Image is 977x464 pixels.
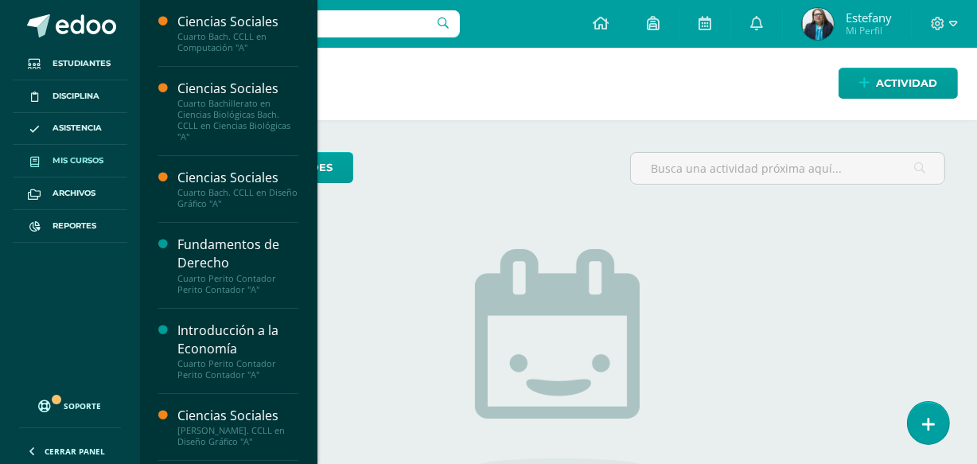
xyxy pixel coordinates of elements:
a: Ciencias Sociales[PERSON_NAME]. CCLL en Diseño Gráfico "A" [177,407,298,447]
div: Ciencias Sociales [177,13,298,31]
span: Estudiantes [53,57,111,70]
a: Ciencias SocialesCuarto Bachillerato en Ciencias Biológicas Bach. CCLL en Ciencias Biológicas "A" [177,80,298,142]
a: Ciencias SocialesCuarto Bach. CCLL en Diseño Gráfico "A" [177,169,298,209]
div: Ciencias Sociales [177,169,298,187]
div: Cuarto Bach. CCLL en Diseño Gráfico "A" [177,187,298,209]
span: Estefany [846,10,892,25]
a: Mis cursos [13,145,127,177]
span: Asistencia [53,122,102,135]
span: Actividad [876,68,937,98]
span: Archivos [53,187,95,200]
div: Cuarto Bachillerato en Ciencias Biológicas Bach. CCLL en Ciencias Biológicas "A" [177,98,298,142]
a: Ciencias SocialesCuarto Bach. CCLL en Computación "A" [177,13,298,53]
a: Reportes [13,210,127,243]
a: Estudiantes [13,48,127,80]
img: 604d14b7da55f637b7858b7dff180993.png [802,8,834,40]
a: Actividad [839,68,958,99]
a: Archivos [13,177,127,210]
span: Soporte [64,400,102,411]
div: Ciencias Sociales [177,407,298,425]
span: Mi Perfil [846,24,892,37]
div: Ciencias Sociales [177,80,298,98]
span: Reportes [53,220,96,232]
span: Mis cursos [53,154,103,167]
a: Soporte [19,384,121,423]
div: Cuarto Perito Contador Perito Contador "A" [177,273,298,295]
a: Introducción a la EconomíaCuarto Perito Contador Perito Contador "A" [177,322,298,380]
div: Cuarto Perito Contador Perito Contador "A" [177,358,298,380]
span: Cerrar panel [45,446,105,457]
span: Disciplina [53,90,99,103]
a: Fundamentos de DerechoCuarto Perito Contador Perito Contador "A" [177,236,298,294]
div: [PERSON_NAME]. CCLL en Diseño Gráfico "A" [177,425,298,447]
input: Busca una actividad próxima aquí... [631,153,944,184]
div: Cuarto Bach. CCLL en Computación "A" [177,31,298,53]
div: Introducción a la Economía [177,322,298,358]
div: Fundamentos de Derecho [177,236,298,272]
h1: Actividades [159,48,958,120]
a: Disciplina [13,80,127,113]
a: Asistencia [13,113,127,146]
